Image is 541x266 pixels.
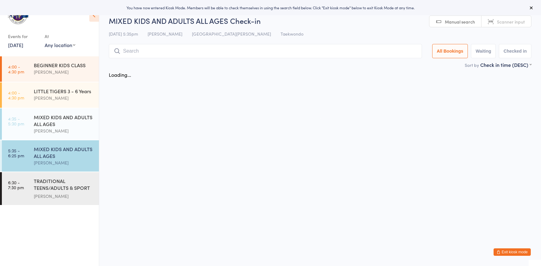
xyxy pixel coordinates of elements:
span: [PERSON_NAME] [148,31,182,37]
div: TRADITIONAL TEENS/ADULTS & SPORT TRAINING [34,177,94,193]
div: MIXED KIDS AND ADULTS ALL AGES [34,114,94,127]
button: Waiting [471,44,496,58]
div: [PERSON_NAME] [34,127,94,134]
button: Exit kiosk mode [494,248,531,256]
div: At [45,31,75,41]
time: 5:35 - 6:25 pm [8,148,24,158]
span: Manual search [445,19,475,25]
button: Checked in [499,44,531,58]
a: 4:00 -4:30 pmBEGINNER KIDS CLASS[PERSON_NAME] [2,56,99,82]
span: [DATE] 5:35pm [109,31,138,37]
div: You have now entered Kiosk Mode. Members will be able to check themselves in using the search fie... [10,5,531,10]
div: [PERSON_NAME] [34,193,94,200]
div: Loading... [109,71,131,78]
span: [GEOGRAPHIC_DATA][PERSON_NAME] [192,31,271,37]
div: [PERSON_NAME] [34,68,94,76]
a: 4:00 -4:30 pmLITTLE TIGERS 3 - 6 Years[PERSON_NAME] [2,82,99,108]
a: 5:35 -6:25 pmMIXED KIDS AND ADULTS ALL AGES[PERSON_NAME] [2,140,99,172]
div: [PERSON_NAME] [34,159,94,166]
a: [DATE] [8,41,23,48]
div: MIXED KIDS AND ADULTS ALL AGES [34,146,94,159]
button: All Bookings [432,44,468,58]
div: LITTLE TIGERS 3 - 6 Years [34,88,94,94]
span: Scanner input [497,19,525,25]
time: 4:00 - 4:30 pm [8,90,24,100]
span: Taekwondo [281,31,304,37]
div: [PERSON_NAME] [34,94,94,102]
a: 4:35 -5:30 pmMIXED KIDS AND ADULTS ALL AGES[PERSON_NAME] [2,108,99,140]
h2: MIXED KIDS AND ADULTS ALL AGES Check-in [109,15,531,26]
input: Search [109,44,422,58]
div: Events for [8,31,38,41]
a: 6:30 -7:30 pmTRADITIONAL TEENS/ADULTS & SPORT TRAINING[PERSON_NAME] [2,172,99,205]
time: 4:35 - 5:30 pm [8,116,24,126]
label: Sort by [465,62,479,68]
div: Any location [45,41,75,48]
div: Check in time (DESC) [480,61,531,68]
time: 6:30 - 7:30 pm [8,180,24,190]
div: BEGINNER KIDS CLASS [34,62,94,68]
time: 4:00 - 4:30 pm [8,64,24,74]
